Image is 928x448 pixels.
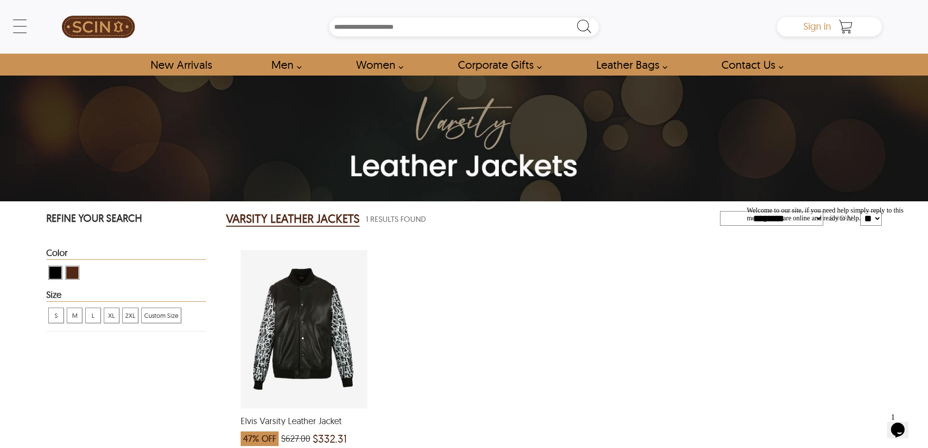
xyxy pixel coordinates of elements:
div: View 2XL Varsity Leather Jackets [122,308,138,323]
span: Welcome to our site, if you need help simply reply to this message, we are online and ready to help. [4,4,161,19]
p: REFINE YOUR SEARCH [46,211,206,227]
span: L [86,308,100,323]
a: Shopping Cart [836,19,855,34]
iframe: chat widget [743,203,918,404]
a: Sign in [803,23,831,31]
div: View L Varsity Leather Jackets [85,308,101,323]
a: Shop Leather Bags [585,54,673,76]
span: Elvis Varsity Leather Jacket [241,416,367,427]
div: Welcome to our site, if you need help simply reply to this message, we are online and ready to help. [4,4,179,19]
span: Sign in [803,20,831,32]
a: SCIN [46,5,151,49]
iframe: chat widget [887,409,918,438]
div: View S Varsity Leather Jackets [48,308,64,323]
img: SCIN [62,5,135,49]
div: Heading Filter Varsity Leather Jackets by Size [46,290,206,302]
h2: VARSITY LEATHER JACKETS [226,211,360,227]
span: $332.31 [313,434,347,444]
a: Shop Leather Corporate Gifts [447,54,547,76]
span: 1 Results Found [366,213,426,225]
a: Shop Women Leather Jackets [345,54,409,76]
span: XL [104,308,119,323]
div: Varsity Leather Jackets 1 Results Found [226,209,720,229]
a: contact-us [710,54,789,76]
span: Custom Size [142,308,181,323]
div: View Custom Size Varsity Leather Jackets [141,308,181,323]
div: View Black Varsity Leather Jackets [48,266,62,280]
span: S [49,308,63,323]
span: $627.00 [281,434,310,444]
div: View M Varsity Leather Jackets [67,308,82,323]
div: Heading Filter Varsity Leather Jackets by Color [46,248,206,260]
span: 2XL [123,308,138,323]
span: M [67,308,82,323]
span: 47% OFF [241,431,279,446]
div: View Brown ( Brand Color ) Varsity Leather Jackets [65,266,79,280]
a: Shop New Arrivals [139,54,223,76]
a: shop men's leather jackets [260,54,307,76]
div: View XL Varsity Leather Jackets [104,308,119,323]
